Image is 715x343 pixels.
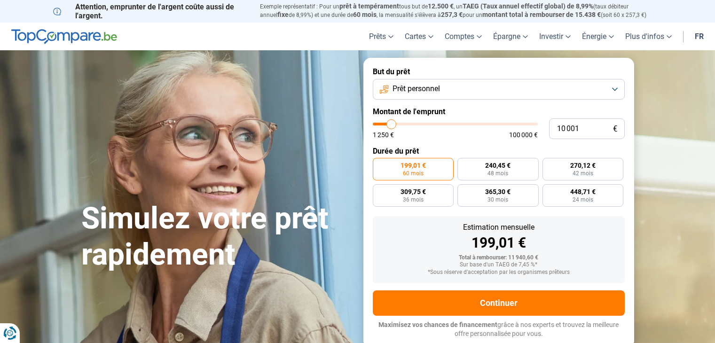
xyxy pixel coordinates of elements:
[339,2,399,10] span: prêt à tempérament
[573,171,593,176] span: 42 mois
[689,23,709,50] a: fr
[463,2,593,10] span: TAEG (Taux annuel effectif global) de 8,99%
[534,23,576,50] a: Investir
[277,11,289,18] span: fixe
[485,188,511,195] span: 365,30 €
[573,197,593,203] span: 24 mois
[380,269,617,276] div: *Sous réserve d'acceptation par les organismes prêteurs
[380,236,617,250] div: 199,01 €
[373,67,625,76] label: But du prêt
[570,162,596,169] span: 270,12 €
[373,132,394,138] span: 1 250 €
[613,125,617,133] span: €
[403,171,424,176] span: 60 mois
[373,320,625,339] p: grâce à nos experts et trouvez la meilleure offre personnalisée pour vous.
[482,11,601,18] span: montant total à rembourser de 15.438 €
[53,2,249,20] p: Attention, emprunter de l'argent coûte aussi de l'argent.
[393,84,440,94] span: Prêt personnel
[441,11,463,18] span: 257,3 €
[373,290,625,316] button: Continuer
[260,2,662,19] p: Exemple représentatif : Pour un tous but de , un (taux débiteur annuel de 8,99%) et une durée de ...
[81,201,352,273] h1: Simulez votre prêt rapidement
[487,23,534,50] a: Épargne
[380,224,617,231] div: Estimation mensuelle
[380,262,617,268] div: Sur base d'un TAEG de 7,45 %*
[11,29,117,44] img: TopCompare
[439,23,487,50] a: Comptes
[353,11,377,18] span: 60 mois
[363,23,399,50] a: Prêts
[373,147,625,156] label: Durée du prêt
[428,2,454,10] span: 12.500 €
[403,197,424,203] span: 36 mois
[401,162,426,169] span: 199,01 €
[401,188,426,195] span: 309,75 €
[373,79,625,100] button: Prêt personnel
[380,255,617,261] div: Total à rembourser: 11 940,60 €
[487,171,508,176] span: 48 mois
[373,107,625,116] label: Montant de l'emprunt
[485,162,511,169] span: 240,45 €
[576,23,620,50] a: Énergie
[570,188,596,195] span: 448,71 €
[620,23,677,50] a: Plus d'infos
[399,23,439,50] a: Cartes
[487,197,508,203] span: 30 mois
[378,321,497,328] span: Maximisez vos chances de financement
[509,132,538,138] span: 100 000 €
